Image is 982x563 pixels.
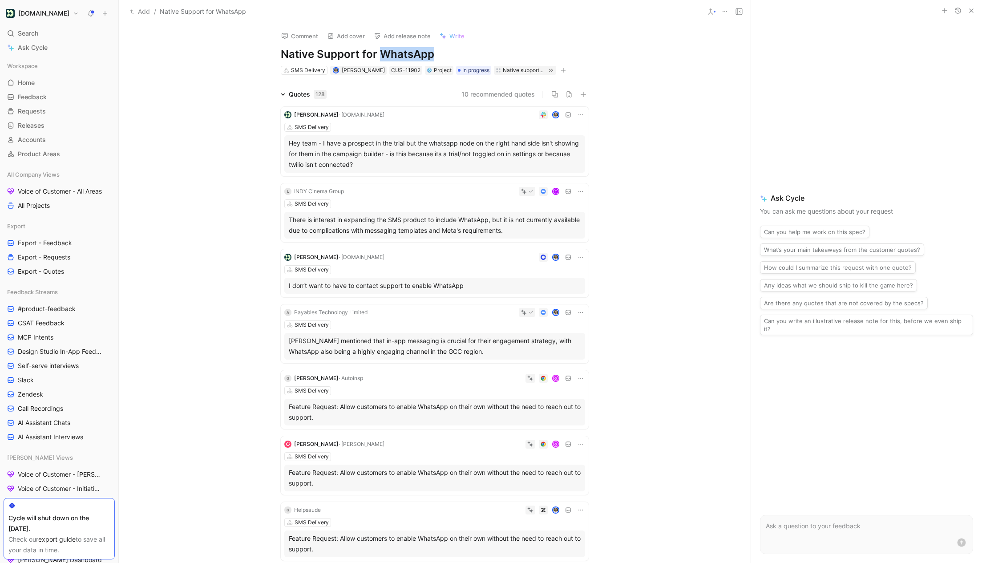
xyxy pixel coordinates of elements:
div: SMS Delivery [295,199,329,208]
a: Design Studio In-App Feedback [4,345,115,358]
span: · [PERSON_NAME] [339,441,384,447]
div: SMS Delivery [295,265,329,274]
div: All Company ViewsVoice of Customer - All AreasAll Projects [4,168,115,212]
img: avatar [333,68,338,73]
div: G [553,441,559,447]
a: Feedback [4,90,115,104]
div: Workspace [4,59,115,73]
span: Voice of Customer - [PERSON_NAME] [18,470,104,479]
a: AI Assistant Interviews [4,430,115,444]
div: INDY Cinema Group [294,187,344,196]
a: Call Recordings [4,402,115,415]
a: Feedback to process - [PERSON_NAME] [4,496,115,510]
div: Export [4,219,115,233]
a: CSAT Feedback [4,316,115,330]
a: #product-feedback [4,302,115,316]
span: Export - Quotes [18,267,64,276]
a: export guide [38,535,76,543]
button: Are there any quotes that are not covered by the specs? [760,297,928,309]
a: AI Assistant Chats [4,416,115,429]
img: logo [284,254,291,261]
span: Export - Requests [18,253,70,262]
div: SMS Delivery [295,123,329,132]
div: Quotes128 [277,89,330,100]
div: G [284,375,291,382]
span: Voice of Customer - Initiatives [18,484,102,493]
img: avatar [553,507,559,513]
p: You can ask me questions about your request [760,206,973,217]
span: Write [449,32,465,40]
span: All Projects [18,201,50,210]
a: Voice of Customer - [PERSON_NAME] [4,468,115,481]
div: Feature Request: Allow customers to enable WhatsApp on their own without the need to reach out to... [289,401,581,423]
div: Search [4,27,115,40]
span: Home [18,78,35,87]
span: [PERSON_NAME] [294,375,339,381]
img: logo [284,111,291,118]
a: Voice of Customer - All Areas [4,185,115,198]
span: · [DOMAIN_NAME] [339,254,384,260]
img: Customer.io [6,9,15,18]
div: 128 [314,90,327,99]
span: CSAT Feedback [18,319,65,328]
div: CUS-11902 [391,66,420,75]
button: Any ideas what we should ship to kill the game here? [760,279,917,292]
span: AI Assistant Interviews [18,433,83,441]
span: Ask Cycle [760,193,973,203]
h1: [DOMAIN_NAME] [18,9,69,17]
img: avatar [553,112,559,117]
a: Zendesk [4,388,115,401]
span: Workspace [7,61,38,70]
div: Cycle will shut down on the [DATE]. [8,513,110,534]
span: AI Assistant Chats [18,418,70,427]
div: [PERSON_NAME] mentioned that in-app messaging is crucial for their engagement strategy, with What... [289,336,581,357]
span: Search [18,28,38,39]
span: Ask Cycle [18,42,48,53]
span: Voice of Customer - All Areas [18,187,102,196]
a: Product Areas [4,147,115,161]
div: There is interest in expanding the SMS product to include WhatsApp, but it is not currently avail... [289,215,581,236]
span: Design Studio In-App Feedback [18,347,103,356]
div: Feedback Streams [4,285,115,299]
button: How could I summarize this request with one quote? [760,261,916,274]
a: Export - Quotes [4,265,115,278]
span: In progress [462,66,489,75]
div: Helpsaude [294,506,321,514]
a: Requests [4,105,115,118]
div: SMS Delivery [291,66,325,75]
span: [PERSON_NAME] [294,111,339,118]
div: I don’t want to have to contact support to enable WhatsApp [289,280,581,291]
div: T [553,188,559,194]
a: Export - Requests [4,251,115,264]
span: [PERSON_NAME] [294,254,339,260]
div: Quotes [289,89,327,100]
span: [PERSON_NAME] [294,441,339,447]
span: Slack [18,376,34,385]
a: Ask Cycle [4,41,115,54]
button: Can you write an illustrative release note for this, before we even ship it? [760,315,973,335]
span: / [154,6,156,17]
span: Call Recordings [18,404,63,413]
div: G [284,506,291,514]
button: Add [128,6,152,17]
a: Self-serve interviews [4,359,115,373]
img: 💠 [427,68,432,73]
a: Export - Feedback [4,236,115,250]
h1: Native Support for WhatsApp [281,47,589,61]
a: Slack [4,373,115,387]
a: Voice of Customer - Initiatives [4,482,115,495]
span: All Company Views [7,170,60,179]
span: Native Support for WhatsApp [160,6,246,17]
span: Accounts [18,135,46,144]
span: [PERSON_NAME] [342,67,385,73]
img: avatar [553,309,559,315]
a: Releases [4,119,115,132]
div: Feature Request: Allow customers to enable WhatsApp on their own without the need to reach out to... [289,467,581,489]
div: SMS Delivery [295,320,329,329]
div: ExportExport - FeedbackExport - RequestsExport - Quotes [4,219,115,278]
span: Releases [18,121,44,130]
div: Check our to save all your data in time. [8,534,110,555]
span: Zendesk [18,390,43,399]
div: In progress [456,66,491,75]
div: SMS Delivery [295,518,329,527]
